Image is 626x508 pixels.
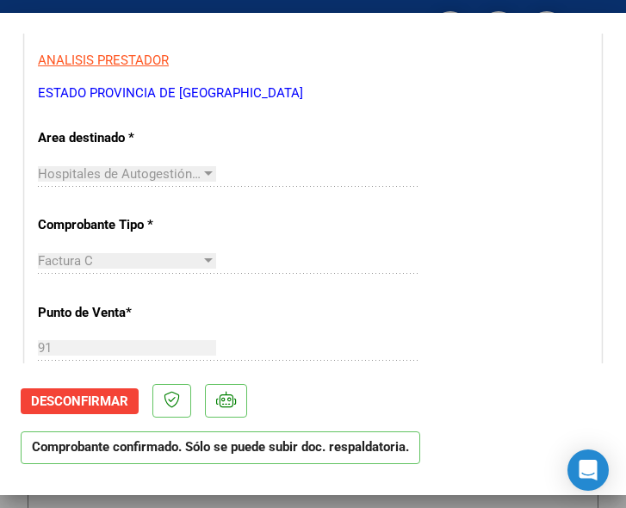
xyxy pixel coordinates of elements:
[21,388,139,414] button: Desconfirmar
[38,128,203,148] p: Area destinado *
[38,166,270,182] span: Hospitales de Autogestión - Afiliaciones
[38,253,93,269] span: Factura C
[31,393,128,409] span: Desconfirmar
[21,431,420,465] p: Comprobante confirmado. Sólo se puede subir doc. respaldatoria.
[38,215,203,235] p: Comprobante Tipo *
[38,53,169,68] span: ANALISIS PRESTADOR
[38,84,588,103] p: ESTADO PROVINCIA DE [GEOGRAPHIC_DATA]
[567,449,609,491] div: Open Intercom Messenger
[38,303,203,323] p: Punto de Venta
